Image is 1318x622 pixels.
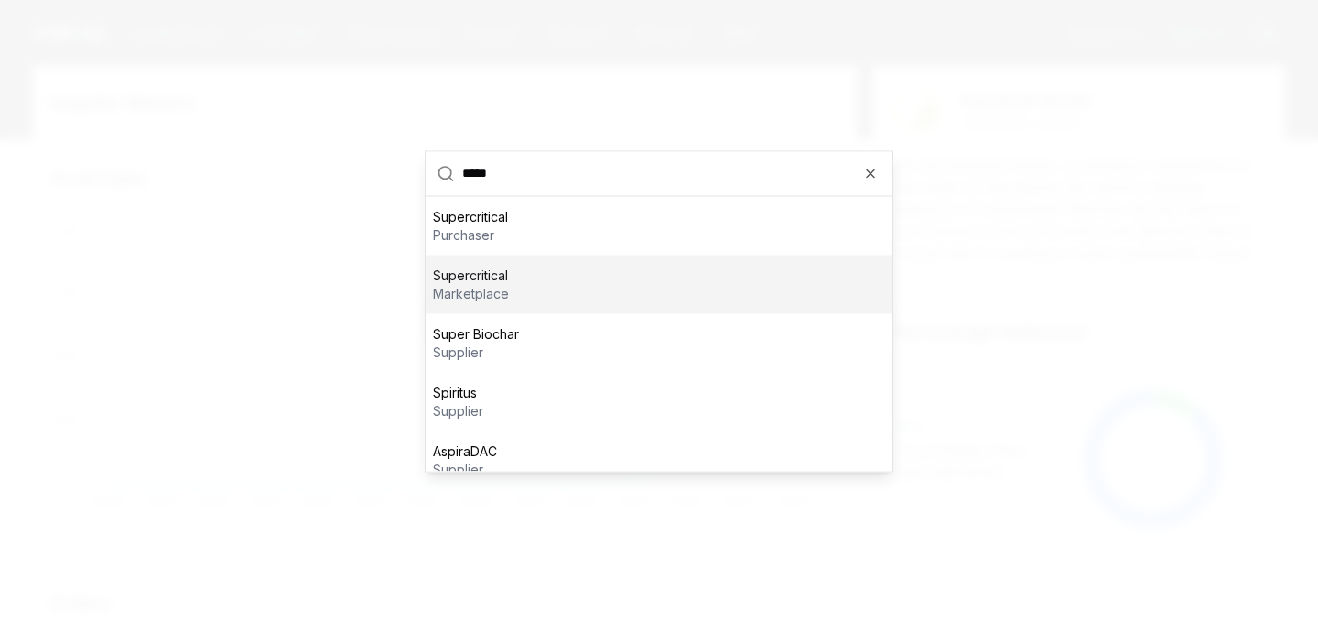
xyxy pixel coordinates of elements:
p: supplier [433,343,519,361]
p: supplier [433,460,497,478]
p: Super Biochar [433,324,519,343]
p: marketplace [433,284,509,302]
p: supplier [433,401,483,420]
p: Supercritical [433,207,508,225]
p: Supercritical [433,266,509,284]
p: AspiraDAC [433,442,497,460]
p: Spiritus [433,383,483,401]
p: purchaser [433,225,508,244]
